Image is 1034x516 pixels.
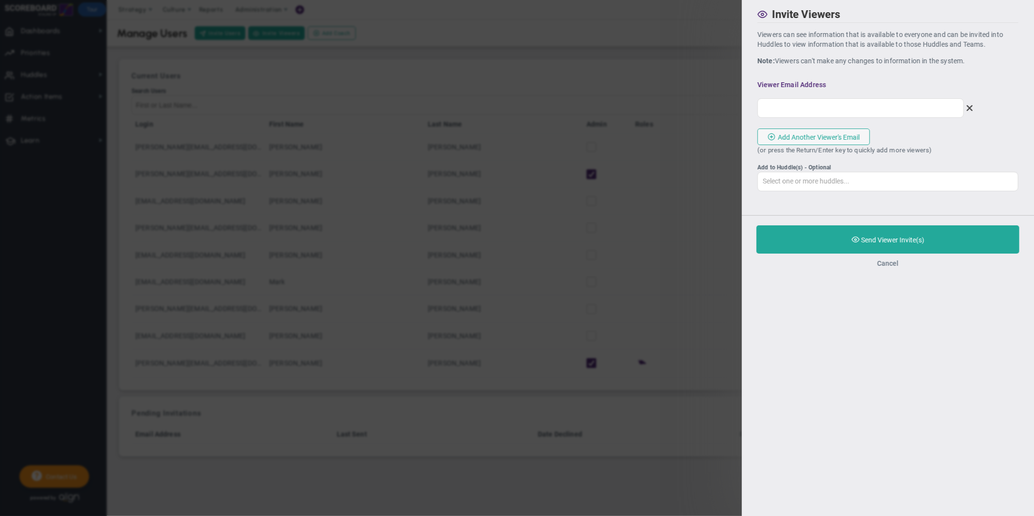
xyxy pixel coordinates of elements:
p: Viewers can't make any changes to information in the system. [757,56,1018,66]
strong: Note: [757,57,775,65]
button: Cancel [877,259,899,267]
p: Viewers can see information that is available to everyone and can be invited into Huddles to view... [757,30,1018,49]
button: Send Viewer Invite(s) [757,225,1019,254]
span: Send Viewer Invite(s) [861,236,924,244]
button: Add Another Viewer's Email [757,129,870,145]
span: (or press the Return/Enter key to quickly add more viewers) [757,147,932,154]
input: Add to Huddle(s) - Optional [758,172,1018,190]
div: Select one or more Huddles... The invited Viewer(s) will be added to the Huddle as a Viewer. [757,164,1018,171]
span: Viewer Email Address [757,80,908,90]
span: Invite Viewers [772,8,840,20]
